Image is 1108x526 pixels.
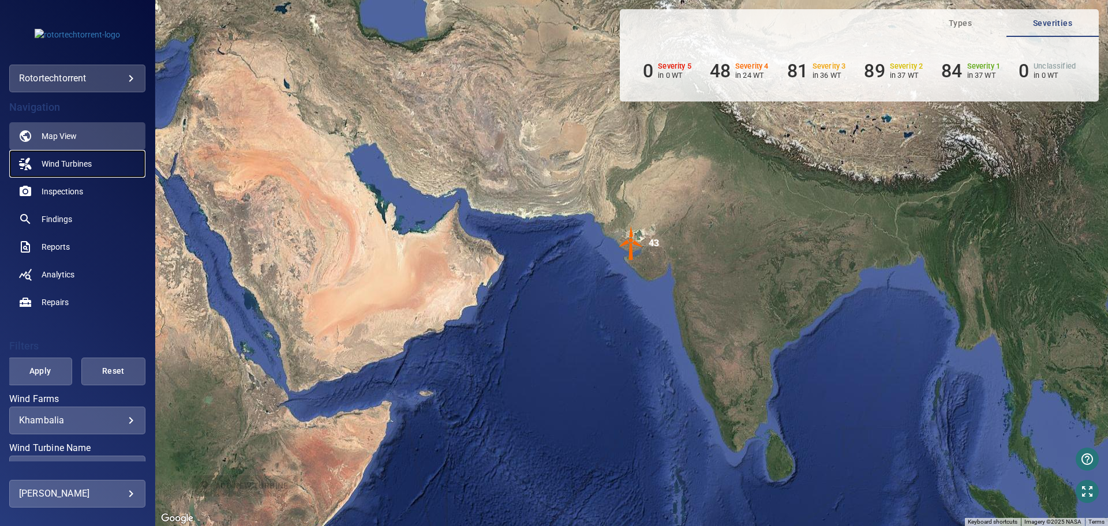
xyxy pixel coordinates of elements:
a: windturbines noActive [9,150,145,178]
li: Severity 5 [643,60,691,82]
gmp-advanced-marker: 43 [614,226,649,262]
p: in 0 WT [658,71,691,80]
div: rotortechtorrent [19,69,136,88]
label: Wind Farms [9,394,145,404]
span: Map View [42,130,77,142]
div: Wind Farms [9,407,145,434]
p: in 24 WT [735,71,769,80]
p: in 37 WT [967,71,1001,80]
a: repairs noActive [9,288,145,316]
h6: Severity 4 [735,62,769,70]
a: analytics noActive [9,261,145,288]
h6: 84 [941,60,962,82]
h6: Severity 1 [967,62,1001,70]
span: Reset [96,364,131,378]
a: Terms (opens in new tab) [1088,519,1105,525]
div: Wind Turbine Name [9,456,145,483]
h6: Severity 3 [813,62,846,70]
li: Severity 3 [787,60,846,82]
a: inspections noActive [9,178,145,205]
img: windFarmIconCat4.svg [614,226,649,261]
span: Imagery ©2025 NASA [1024,519,1081,525]
h6: Unclassified [1034,62,1076,70]
a: reports noActive [9,233,145,261]
h6: 0 [643,60,653,82]
li: Severity Unclassified [1019,60,1076,82]
p: in 37 WT [890,71,923,80]
a: findings noActive [9,205,145,233]
li: Severity 4 [710,60,769,82]
button: Apply [8,358,72,385]
div: Khambalia [19,415,136,426]
h6: 81 [787,60,808,82]
span: Types [921,16,1000,31]
div: rotortechtorrent [9,65,145,92]
h6: Severity 5 [658,62,691,70]
span: Wind Turbines [42,158,92,170]
div: 43 [649,226,659,261]
h6: Severity 2 [890,62,923,70]
p: in 36 WT [813,71,846,80]
span: Repairs [42,296,69,308]
span: Analytics [42,269,74,280]
a: Open this area in Google Maps (opens a new window) [158,511,196,526]
h6: 0 [1019,60,1029,82]
h6: 48 [710,60,731,82]
img: rotortechtorrent-logo [35,29,120,40]
h4: Filters [9,340,145,352]
span: Apply [23,364,58,378]
img: Google [158,511,196,526]
button: Reset [81,358,145,385]
label: Wind Turbine Name [9,444,145,453]
li: Severity 1 [941,60,1000,82]
span: Severities [1013,16,1092,31]
h6: 89 [864,60,885,82]
button: Keyboard shortcuts [968,518,1017,526]
span: Reports [42,241,70,253]
h4: Navigation [9,102,145,113]
a: map active [9,122,145,150]
li: Severity 2 [864,60,923,82]
span: Findings [42,213,72,225]
span: Inspections [42,186,83,197]
div: [PERSON_NAME] [19,484,136,503]
p: in 0 WT [1034,71,1076,80]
